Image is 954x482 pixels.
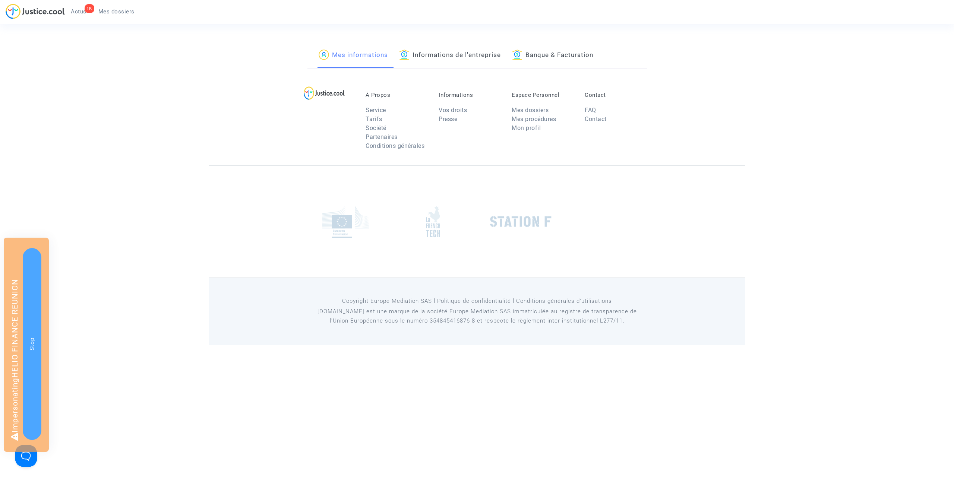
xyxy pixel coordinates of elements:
span: Stop [29,337,35,351]
p: Copyright Europe Mediation SAS l Politique de confidentialité l Conditions générales d’utilisa... [307,297,647,306]
a: Conditions générales [366,142,424,149]
a: Mes dossiers [92,6,140,17]
a: 1KActus [65,6,92,17]
span: Actus [71,8,86,15]
a: Tarifs [366,115,382,123]
button: Stop [23,248,41,440]
p: Contact [585,92,647,98]
p: Informations [439,92,500,98]
img: icon-passager.svg [319,50,329,60]
img: logo-lg.svg [304,86,345,100]
p: [DOMAIN_NAME] est une marque de la société Europe Mediation SAS immatriculée au registre de tr... [307,307,647,326]
a: Mes informations [319,43,388,68]
a: Partenaires [366,133,398,140]
div: Impersonating [4,238,49,452]
img: stationf.png [490,216,552,227]
a: Société [366,124,386,131]
a: Mes dossiers [512,107,549,114]
img: europe_commision.png [322,206,369,238]
img: icon-banque.svg [399,50,410,60]
img: french_tech.png [426,206,440,238]
img: jc-logo.svg [6,4,65,19]
a: Informations de l'entreprise [399,43,501,68]
a: Mon profil [512,124,541,131]
a: Banque & Facturation [512,43,593,68]
a: Presse [439,115,457,123]
a: FAQ [585,107,596,114]
a: Mes procédures [512,115,556,123]
a: Vos droits [439,107,467,114]
iframe: Help Scout Beacon - Open [15,445,37,467]
a: Service [366,107,386,114]
span: Mes dossiers [98,8,135,15]
p: Espace Personnel [512,92,574,98]
a: Contact [585,115,607,123]
img: icon-banque.svg [512,50,522,60]
p: À Propos [366,92,427,98]
div: 1K [85,4,94,13]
